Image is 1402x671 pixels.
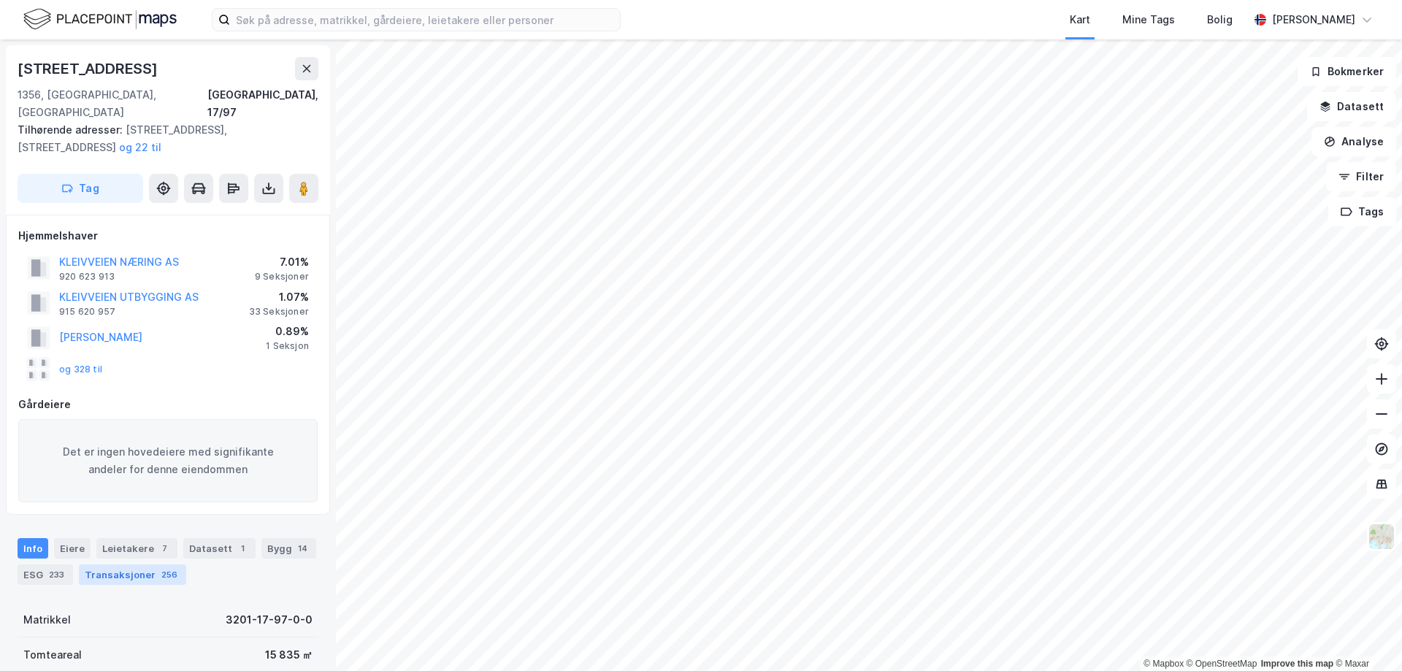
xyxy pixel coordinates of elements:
[18,538,48,559] div: Info
[59,306,115,318] div: 915 620 957
[23,611,71,629] div: Matrikkel
[266,340,309,352] div: 1 Seksjon
[261,538,316,559] div: Bygg
[1326,162,1396,191] button: Filter
[158,567,180,582] div: 256
[235,541,250,556] div: 1
[1144,659,1184,669] a: Mapbox
[1261,659,1333,669] a: Improve this map
[207,86,318,121] div: [GEOGRAPHIC_DATA], 17/97
[255,271,309,283] div: 9 Seksjoner
[1298,57,1396,86] button: Bokmerker
[18,174,143,203] button: Tag
[96,538,177,559] div: Leietakere
[18,419,318,502] div: Det er ingen hovedeiere med signifikante andeler for denne eiendommen
[46,567,67,582] div: 233
[1307,92,1396,121] button: Datasett
[23,7,177,32] img: logo.f888ab2527a4732fd821a326f86c7f29.svg
[18,396,318,413] div: Gårdeiere
[18,564,73,585] div: ESG
[18,227,318,245] div: Hjemmelshaver
[1122,11,1175,28] div: Mine Tags
[59,271,115,283] div: 920 623 913
[255,253,309,271] div: 7.01%
[1311,127,1396,156] button: Analyse
[79,564,186,585] div: Transaksjoner
[1272,11,1355,28] div: [PERSON_NAME]
[1329,601,1402,671] iframe: Chat Widget
[1187,659,1257,669] a: OpenStreetMap
[249,288,309,306] div: 1.07%
[1328,197,1396,226] button: Tags
[18,121,307,156] div: [STREET_ADDRESS], [STREET_ADDRESS]
[226,611,313,629] div: 3201-17-97-0-0
[1207,11,1233,28] div: Bolig
[249,306,309,318] div: 33 Seksjoner
[1329,601,1402,671] div: Kontrollprogram for chat
[183,538,256,559] div: Datasett
[1368,523,1395,551] img: Z
[18,57,161,80] div: [STREET_ADDRESS]
[18,123,126,136] span: Tilhørende adresser:
[54,538,91,559] div: Eiere
[23,646,82,664] div: Tomteareal
[230,9,620,31] input: Søk på adresse, matrikkel, gårdeiere, leietakere eller personer
[266,323,309,340] div: 0.89%
[1070,11,1090,28] div: Kart
[157,541,172,556] div: 7
[18,86,207,121] div: 1356, [GEOGRAPHIC_DATA], [GEOGRAPHIC_DATA]
[295,541,310,556] div: 14
[265,646,313,664] div: 15 835 ㎡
